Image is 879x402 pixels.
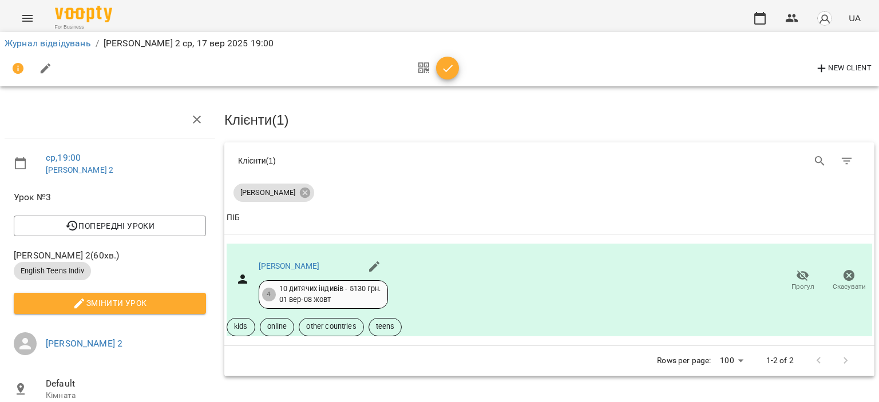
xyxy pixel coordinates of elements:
[233,188,302,198] span: [PERSON_NAME]
[833,148,861,175] button: Фільтр
[23,219,197,233] span: Попередні уроки
[104,37,274,50] p: [PERSON_NAME] 2 ср, 17 вер 2025 19:00
[5,38,91,49] a: Журнал відвідувань
[224,142,874,179] div: Table Toolbar
[55,6,112,22] img: Voopty Logo
[260,321,294,332] span: online
[14,293,206,313] button: Змінити урок
[46,377,206,391] span: Default
[833,282,866,292] span: Скасувати
[815,62,872,75] span: New Client
[715,352,747,369] div: 100
[227,321,255,332] span: kids
[369,321,402,332] span: teens
[779,265,826,297] button: Прогул
[238,155,541,166] div: Клієнти ( 1 )
[817,10,833,26] img: avatar_s.png
[14,216,206,236] button: Попередні уроки
[14,266,91,276] span: English Teens Indiv
[14,5,41,32] button: Menu
[812,59,874,78] button: New Client
[224,113,874,128] h3: Клієнти ( 1 )
[826,265,872,297] button: Скасувати
[55,23,112,31] span: For Business
[849,12,861,24] span: UA
[791,282,814,292] span: Прогул
[46,165,113,174] a: [PERSON_NAME] 2
[299,321,363,332] span: other countries
[23,296,197,310] span: Змінити урок
[279,284,381,305] div: 10 дитячих індивів - 5130 грн. 01 вер - 08 жовт
[227,211,240,225] div: Sort
[46,152,81,163] a: ср , 19:00
[14,190,206,204] span: Урок №3
[262,288,276,301] div: 4
[844,7,865,29] button: UA
[657,355,711,367] p: Rows per page:
[227,211,872,225] span: ПІБ
[227,211,240,225] div: ПІБ
[14,249,206,262] span: [PERSON_NAME] 2 ( 60 хв. )
[46,338,122,349] a: [PERSON_NAME] 2
[96,37,99,50] li: /
[5,37,874,50] nav: breadcrumb
[766,355,794,367] p: 1-2 of 2
[806,148,834,175] button: Search
[46,390,206,401] p: Кімната
[233,184,314,202] div: [PERSON_NAME]
[259,261,320,270] a: [PERSON_NAME]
